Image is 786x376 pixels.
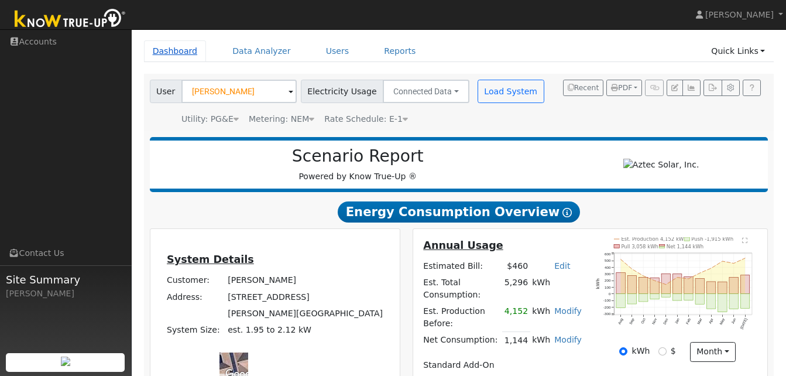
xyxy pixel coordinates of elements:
span: PDF [611,84,632,92]
label: $ [671,345,676,357]
rect: onclick="" [718,282,727,293]
text: Jan [674,317,681,324]
rect: onclick="" [695,294,704,305]
u: Annual Usage [423,240,503,251]
input: $ [658,347,667,356]
td: 1,144 [502,332,530,349]
text: 200 [605,278,612,282]
span: [PERSON_NAME] [705,10,774,19]
td: Customer: [165,272,226,289]
td: Net Consumption: [421,332,503,349]
text: Push -1,915 kWh [692,236,734,242]
a: Data Analyzer [224,40,300,62]
rect: onclick="" [650,294,659,299]
label: kWh [632,345,650,357]
td: System Size [226,322,385,338]
rect: onclick="" [639,277,648,293]
button: Edit User [667,80,683,96]
span: Energy Consumption Overview [338,201,580,223]
a: Dashboard [144,40,207,62]
div: Utility: PG&E [181,113,239,125]
input: Select a User [181,80,297,103]
rect: onclick="" [673,294,682,300]
td: kWh [530,274,584,303]
span: Alias: HE1N [324,114,408,124]
a: Help Link [743,80,761,96]
rect: onclick="" [741,275,750,294]
text: 100 [605,285,612,289]
circle: onclick="" [654,280,655,281]
rect: onclick="" [639,294,648,302]
rect: onclick="" [628,294,637,304]
button: PDF [606,80,642,96]
i: Show Help [562,208,572,217]
img: Know True-Up [9,6,132,33]
a: Modify [554,306,582,316]
rect: onclick="" [616,273,625,294]
td: Est. Total Consumption: [421,274,503,303]
text: May [719,317,726,325]
text: Dec [663,317,669,325]
td: 4,152 [502,303,530,332]
circle: onclick="" [733,262,734,264]
rect: onclick="" [650,278,659,293]
text:  [742,237,747,243]
text: -300 [603,312,611,316]
rect: onclick="" [741,294,750,309]
text: 500 [605,258,612,262]
rect: onclick="" [695,278,704,293]
text: 600 [605,252,612,256]
rect: onclick="" [628,275,637,293]
rect: onclick="" [616,294,625,308]
td: [PERSON_NAME][GEOGRAPHIC_DATA] [226,305,385,322]
circle: onclick="" [677,276,678,278]
td: [PERSON_NAME] [226,272,385,289]
td: kWh [530,303,552,332]
text: Oct [640,317,647,324]
text: Nov [651,317,658,325]
button: month [690,342,736,362]
rect: onclick="" [684,294,693,300]
circle: onclick="" [620,259,622,260]
circle: onclick="" [631,268,633,269]
td: Address: [165,289,226,305]
button: Export Interval Data [703,80,722,96]
circle: onclick="" [643,275,644,276]
button: Load System [478,80,544,103]
a: Quick Links [702,40,774,62]
a: Users [317,40,358,62]
text: -100 [603,298,611,302]
span: est. 1.95 to 2.12 kW [228,325,311,334]
text: Est. Production 4,152 kWh [622,236,687,242]
text: [DATE] [740,317,749,330]
circle: onclick="" [699,272,701,274]
rect: onclick="" [729,277,738,293]
td: System Size: [165,322,226,338]
h2: Scenario Report [162,146,554,166]
rect: onclick="" [662,274,671,294]
td: 5,296 [502,274,530,303]
input: kWh [619,347,627,356]
circle: onclick="" [665,283,667,285]
img: retrieve [61,357,70,366]
a: Modify [554,335,582,344]
td: Est. Production Before: [421,303,503,332]
text: Sep [629,317,635,324]
div: Metering: NEM [249,113,314,125]
text: Mar [696,317,703,325]
circle: onclick="" [688,278,689,279]
button: Recent [563,80,604,96]
button: Connected Data [383,80,469,103]
button: Multi-Series Graph [682,80,701,96]
a: Reports [375,40,424,62]
circle: onclick="" [711,268,712,269]
text: Jun [730,317,737,324]
text: Apr [708,317,714,324]
text: Net 1,144 kWh [667,244,703,249]
div: Powered by Know True-Up ® [156,146,560,183]
div: [PERSON_NAME] [6,288,125,300]
span: User [150,80,182,103]
rect: onclick="" [707,294,716,309]
text: Pull 3,058 kWh [622,244,659,249]
text: Aug [617,317,624,324]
